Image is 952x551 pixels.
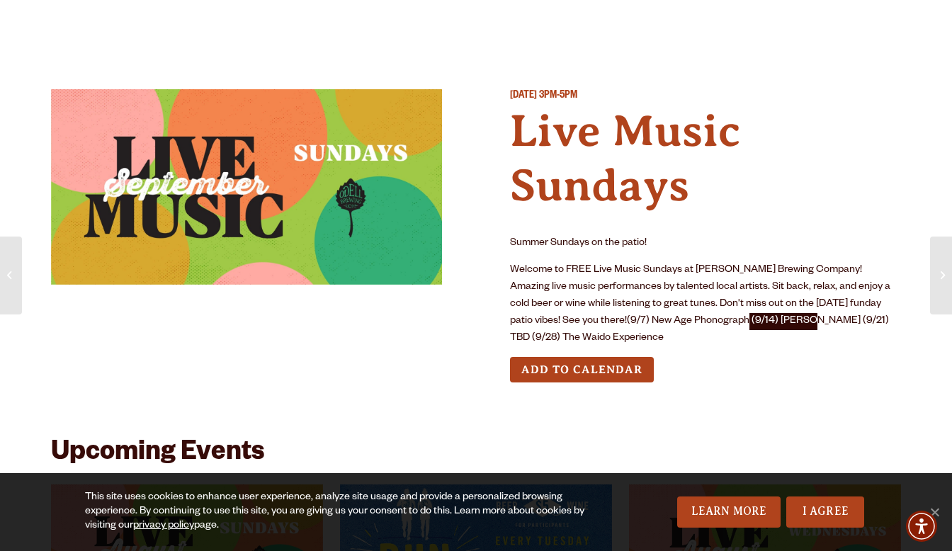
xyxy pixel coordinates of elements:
button: Add to Calendar [510,357,654,383]
a: Gear [259,8,317,72]
a: privacy policy [133,521,194,532]
a: Learn More [677,496,781,528]
p: Welcome to FREE Live Music Sundays at [PERSON_NAME] Brewing Company! Amazing live music performan... [510,262,901,347]
a: Beer Finder [790,8,898,72]
a: Our Story [545,8,645,72]
h4: Live Music Sundays [510,104,901,213]
span: Winery [363,33,419,45]
div: Accessibility Menu [906,511,937,542]
a: Beer [35,8,89,72]
span: Our Story [555,33,636,45]
a: Odell Home [467,8,520,72]
a: Winery [353,8,429,72]
div: This site uses cookies to enhance user experience, analyze site usage and provide a personalized ... [85,491,613,533]
a: Taprooms [125,8,222,72]
p: Summer Sundays on the patio! [510,235,901,252]
a: I Agree [786,496,864,528]
span: Beer [45,33,79,45]
span: [DATE] [510,91,537,102]
span: Beer Finder [800,33,889,45]
h2: Upcoming Events [51,439,264,470]
span: Impact [692,33,744,45]
span: 3PM-5PM [539,91,577,102]
span: Taprooms [135,33,212,45]
a: Impact [683,8,754,72]
span: Gear [268,33,307,45]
